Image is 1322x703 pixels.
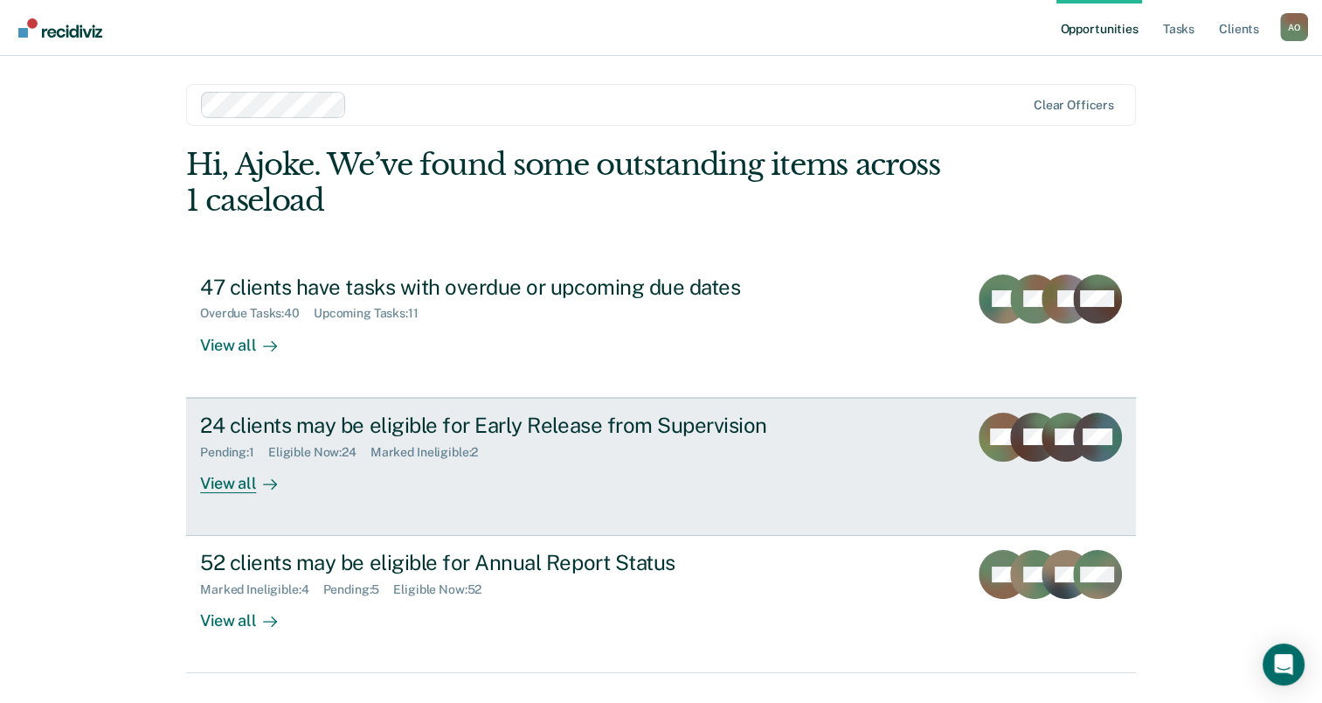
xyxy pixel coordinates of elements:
[200,413,813,438] div: 24 clients may be eligible for Early Release from Supervision
[1280,13,1308,41] button: Profile dropdown button
[200,459,298,493] div: View all
[323,582,394,597] div: Pending : 5
[393,582,495,597] div: Eligible Now : 52
[314,306,433,321] div: Upcoming Tasks : 11
[268,445,370,460] div: Eligible Now : 24
[186,398,1136,536] a: 24 clients may be eligible for Early Release from SupervisionPending:1Eligible Now:24Marked Ineli...
[186,261,1136,398] a: 47 clients have tasks with overdue or upcoming due datesOverdue Tasks:40Upcoming Tasks:11View all
[1034,98,1114,113] div: Clear officers
[200,306,314,321] div: Overdue Tasks : 40
[200,275,813,300] div: 47 clients have tasks with overdue or upcoming due dates
[200,445,268,460] div: Pending : 1
[370,445,492,460] div: Marked Ineligible : 2
[1263,644,1305,686] div: Open Intercom Messenger
[200,321,298,355] div: View all
[1280,13,1308,41] div: A O
[186,147,945,219] div: Hi, Ajoke. We’ve found some outstanding items across 1 caseload
[200,582,322,597] div: Marked Ineligible : 4
[200,597,298,631] div: View all
[200,550,813,575] div: 52 clients may be eligible for Annual Report Status
[18,18,102,38] img: Recidiviz
[186,536,1136,673] a: 52 clients may be eligible for Annual Report StatusMarked Ineligible:4Pending:5Eligible Now:52Vie...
